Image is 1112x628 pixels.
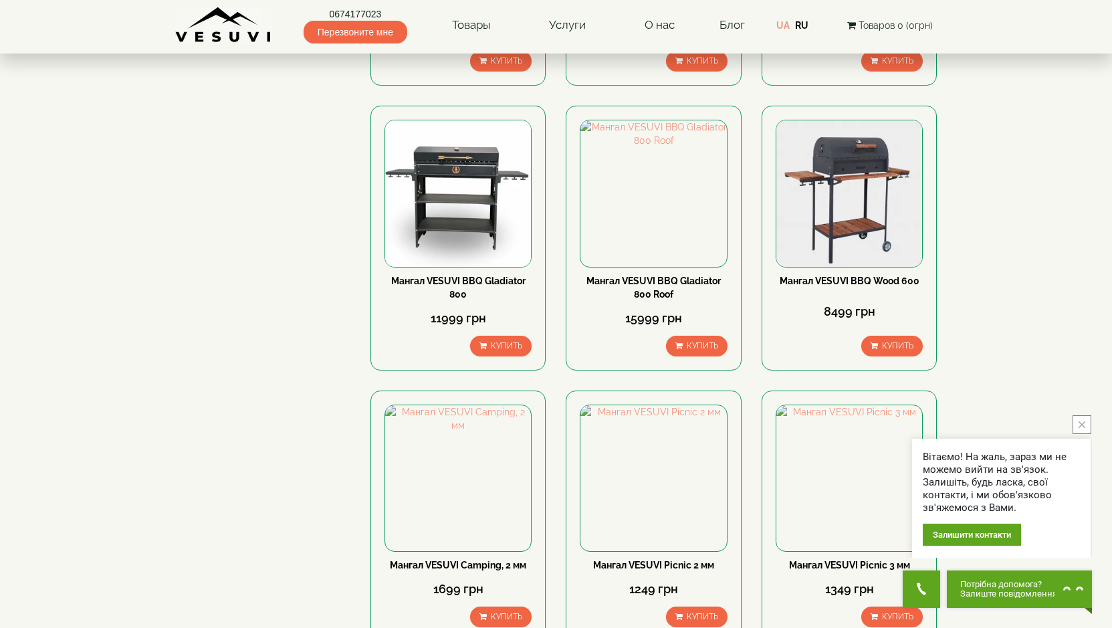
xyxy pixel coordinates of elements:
[385,405,531,551] img: Мангал VESUVI Camping, 2 мм
[666,336,728,356] button: Купить
[776,20,790,31] a: UA
[882,341,913,350] span: Купить
[491,341,522,350] span: Купить
[1073,415,1091,434] button: close button
[843,18,937,33] button: Товаров 0 (0грн)
[687,341,718,350] span: Купить
[391,276,526,300] a: Мангал VESUVI BBQ Gladiator 800
[776,405,922,551] img: Мангал VESUVI Picnic 3 мм
[960,580,1057,589] span: Потрібна допомога?
[384,581,532,598] div: 1699 грн
[776,581,923,598] div: 1349 грн
[923,524,1021,546] div: Залишити контакти
[882,56,913,66] span: Купить
[439,10,504,41] a: Товары
[470,51,532,72] button: Купить
[304,7,407,21] a: 0674177023
[666,607,728,627] button: Купить
[580,120,726,266] img: Мангал VESUVI BBQ Gladiator 800 Roof
[385,120,531,266] img: Мангал VESUVI BBQ Gladiator 800
[776,303,923,320] div: 8499 грн
[687,56,718,66] span: Купить
[384,310,532,327] div: 11999 грн
[960,589,1057,599] span: Залиште повідомлення
[470,607,532,627] button: Купить
[586,276,721,300] a: Мангал VESUVI BBQ Gladiator 800 Roof
[491,56,522,66] span: Купить
[304,21,407,43] span: Перезвоните мне
[719,18,745,31] a: Блог
[666,51,728,72] button: Купить
[795,20,808,31] a: RU
[687,612,718,621] span: Купить
[780,276,919,286] a: Мангал VESUVI BBQ Wood 600
[859,20,933,31] span: Товаров 0 (0грн)
[923,451,1080,514] div: Вітаємо! На жаль, зараз ми не можемо вийти на зв'язок. Залишіть, будь ласка, свої контакти, і ми ...
[903,570,940,608] button: Get Call button
[593,560,714,570] a: Мангал VESUVI Picnic 2 мм
[789,560,910,570] a: Мангал VESUVI Picnic 3 мм
[580,405,726,551] img: Мангал VESUVI Picnic 2 мм
[776,120,922,266] img: Мангал VESUVI BBQ Wood 600
[580,310,727,327] div: 15999 грн
[947,570,1092,608] button: Chat button
[861,607,923,627] button: Купить
[861,336,923,356] button: Купить
[175,7,272,43] img: Завод VESUVI
[470,336,532,356] button: Купить
[580,581,727,598] div: 1249 грн
[536,10,599,41] a: Услуги
[861,51,923,72] button: Купить
[631,10,688,41] a: О нас
[882,612,913,621] span: Купить
[390,560,526,570] a: Мангал VESUVI Camping, 2 мм
[491,612,522,621] span: Купить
